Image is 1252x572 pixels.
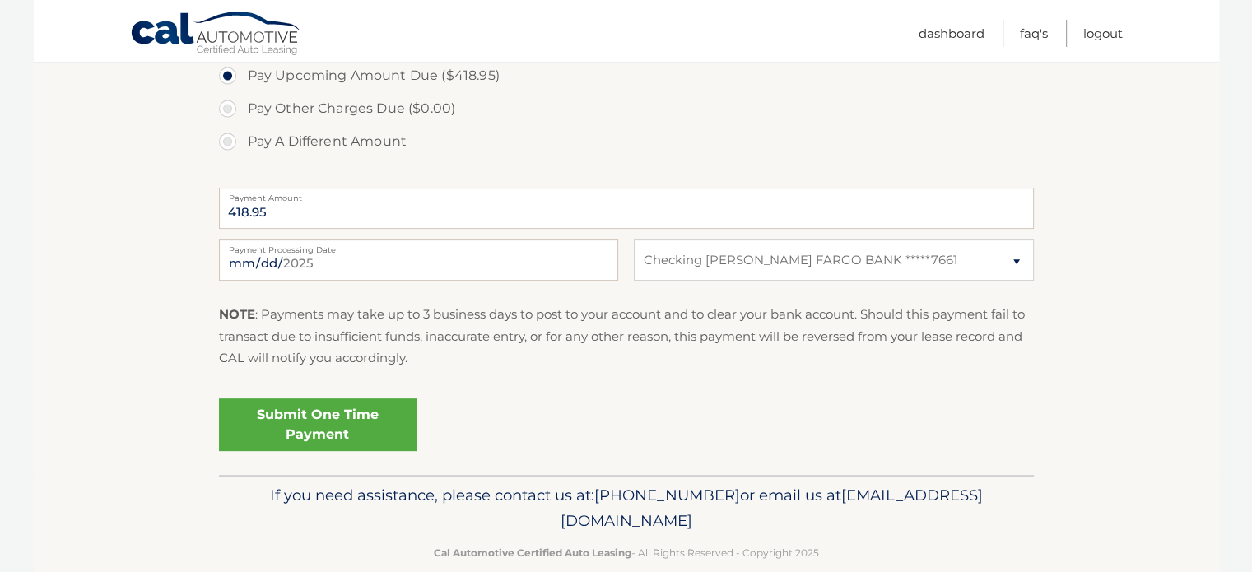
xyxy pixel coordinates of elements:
[230,482,1023,535] p: If you need assistance, please contact us at: or email us at
[230,544,1023,561] p: - All Rights Reserved - Copyright 2025
[219,188,1034,229] input: Payment Amount
[219,239,618,281] input: Payment Date
[219,304,1034,369] p: : Payments may take up to 3 business days to post to your account and to clear your bank account....
[219,59,1034,92] label: Pay Upcoming Amount Due ($418.95)
[1083,20,1123,47] a: Logout
[219,239,618,253] label: Payment Processing Date
[1020,20,1048,47] a: FAQ's
[594,486,740,505] span: [PHONE_NUMBER]
[434,546,631,559] strong: Cal Automotive Certified Auto Leasing
[219,125,1034,158] label: Pay A Different Amount
[219,188,1034,201] label: Payment Amount
[919,20,984,47] a: Dashboard
[130,11,303,58] a: Cal Automotive
[219,306,255,322] strong: NOTE
[219,92,1034,125] label: Pay Other Charges Due ($0.00)
[219,398,417,451] a: Submit One Time Payment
